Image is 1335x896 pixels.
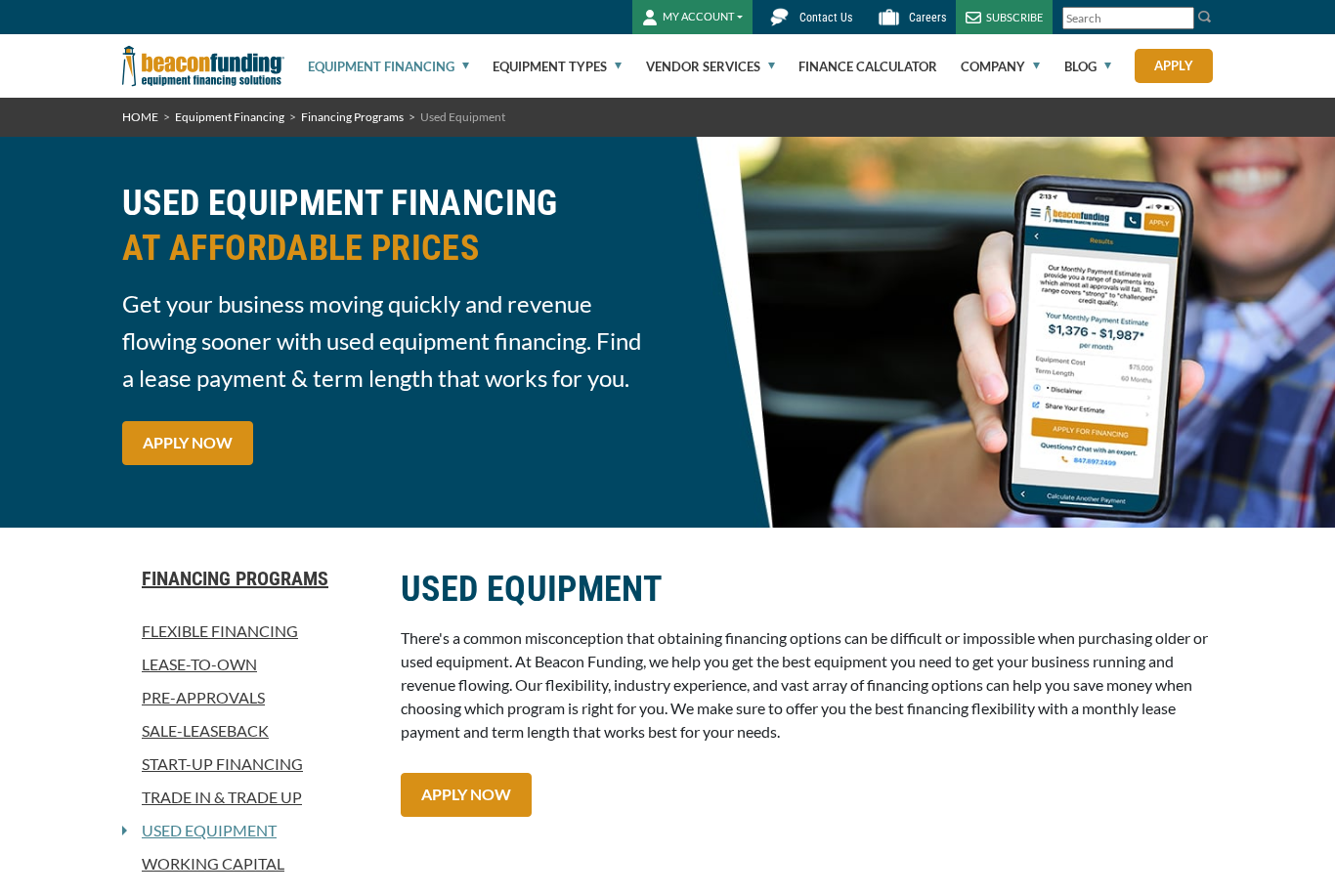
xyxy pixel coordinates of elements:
span: AT AFFORDABLE PRICES [122,226,656,271]
a: APPLY NOW [401,773,532,817]
a: Vendor Services [646,35,775,98]
a: Blog [1064,35,1111,98]
a: Equipment Financing [175,109,284,124]
a: Financing Programs [301,109,404,124]
img: Search [1197,9,1213,24]
a: Working Capital [122,852,377,875]
a: Start-Up Financing [122,752,377,776]
a: Pre-approvals [122,686,377,709]
a: APPLY NOW [122,421,253,465]
a: Financing Programs [122,567,377,590]
a: Trade In & Trade Up [122,786,377,809]
span: Contact Us [799,11,852,24]
a: Lease-To-Own [122,653,377,676]
a: Finance Calculator [798,35,937,98]
p: There's a common misconception that obtaining financing options can be difficult or impossible wh... [401,626,1213,744]
span: Get your business moving quickly and revenue flowing sooner with used equipment financing. Find a... [122,285,656,397]
span: Careers [909,11,946,24]
a: Equipment Financing [308,35,469,98]
a: Equipment Types [493,35,622,98]
a: Company [961,35,1040,98]
a: Used Equipment [127,819,277,842]
a: Clear search text [1174,11,1189,26]
input: Search [1062,7,1194,29]
h2: USED EQUIPMENT [401,567,1213,612]
h2: USED EQUIPMENT FINANCING [122,181,656,271]
a: Flexible Financing [122,619,377,643]
a: HOME [122,109,158,124]
a: Apply [1135,49,1213,83]
img: Beacon Funding Corporation logo [122,34,284,98]
a: Sale-Leaseback [122,719,377,743]
span: Used Equipment [420,109,505,124]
